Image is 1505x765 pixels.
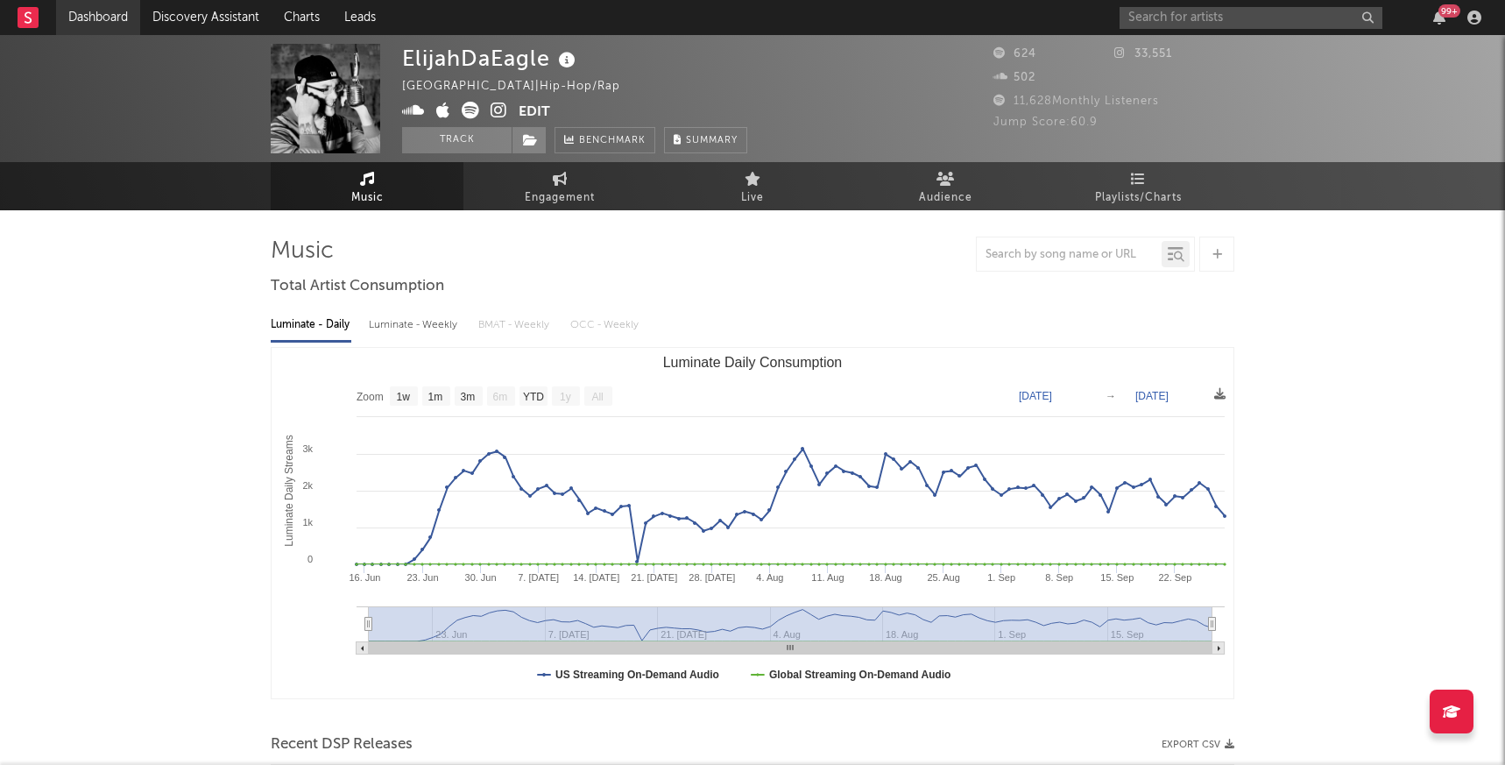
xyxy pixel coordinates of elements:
svg: Luminate Daily Consumption [272,348,1233,698]
text: 23. Jun [406,572,438,583]
text: Zoom [357,391,384,403]
text: 15. Sep [1100,572,1134,583]
text: 1w [397,391,411,403]
a: Audience [849,162,1042,210]
span: 11,628 Monthly Listeners [993,96,1159,107]
span: Music [351,188,384,209]
a: Music [271,162,463,210]
text: YTD [523,391,544,403]
text: 1k [302,517,313,528]
text: 22. Sep [1158,572,1191,583]
a: Playlists/Charts [1042,162,1234,210]
text: 30. Jun [465,572,497,583]
text: 0 [307,554,313,564]
div: Luminate - Weekly [369,310,461,340]
text: Luminate Daily Consumption [663,355,843,370]
span: Audience [919,188,972,209]
text: 25. Aug [927,572,959,583]
span: Live [741,188,764,209]
a: Benchmark [555,127,655,153]
span: Total Artist Consumption [271,276,444,297]
text: 3k [302,443,313,454]
button: Track [402,127,512,153]
div: 99 + [1438,4,1460,18]
span: Playlists/Charts [1095,188,1182,209]
text: All [591,391,603,403]
span: 33,551 [1114,48,1172,60]
text: Global Streaming On-Demand Audio [769,669,951,681]
input: Search for artists [1120,7,1382,29]
text: 21. [DATE] [631,572,677,583]
span: Engagement [525,188,595,209]
a: Engagement [463,162,656,210]
text: [DATE] [1135,390,1169,402]
text: 11. Aug [811,572,844,583]
text: 6m [493,391,508,403]
span: Summary [686,136,738,145]
text: 4. Aug [756,572,783,583]
text: 18. Aug [869,572,901,583]
button: Summary [664,127,747,153]
text: 8. Sep [1045,572,1073,583]
text: [DATE] [1019,390,1052,402]
input: Search by song name or URL [977,248,1162,262]
text: Luminate Daily Streams [283,435,295,546]
span: 624 [993,48,1036,60]
span: Jump Score: 60.9 [993,117,1098,128]
text: US Streaming On-Demand Audio [555,669,719,681]
span: Benchmark [579,131,646,152]
text: 14. [DATE] [573,572,619,583]
text: 2k [302,480,313,491]
button: Edit [519,102,550,124]
text: 1. Sep [987,572,1015,583]
span: Recent DSP Releases [271,734,413,755]
text: → [1106,390,1116,402]
span: 502 [993,72,1035,83]
text: 28. [DATE] [689,572,735,583]
a: Live [656,162,849,210]
text: 3m [461,391,476,403]
text: 16. Jun [349,572,380,583]
button: Export CSV [1162,740,1234,750]
div: ElijahDaEagle [402,44,580,73]
div: [GEOGRAPHIC_DATA] | Hip-Hop/Rap [402,76,640,97]
button: 99+ [1433,11,1445,25]
text: 1m [428,391,443,403]
div: Luminate - Daily [271,310,351,340]
text: 1y [560,391,571,403]
text: 7. [DATE] [518,572,559,583]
